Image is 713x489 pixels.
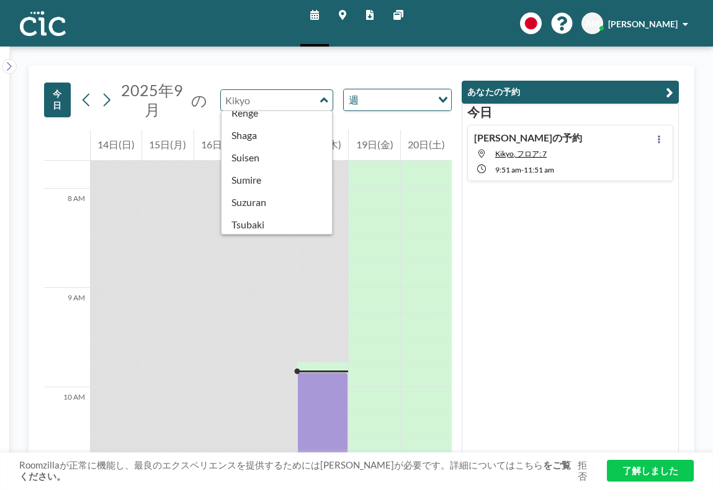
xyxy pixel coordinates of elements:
[222,146,332,169] div: Suisen
[573,459,591,483] a: 拒否
[191,91,207,110] span: の
[19,459,573,483] span: Roomzillaが正常に機能し、最良のエクスペリエンスを提供するためには[PERSON_NAME]が必要です。詳細についてはこちら
[44,387,90,487] div: 10 AM
[608,19,678,29] span: [PERSON_NAME]
[401,130,452,161] div: 20日(土)
[221,90,320,110] input: Kikyo
[607,460,694,482] a: 了解しました
[222,124,332,146] div: Shaga
[521,165,524,174] span: -
[222,169,332,191] div: Sumire
[349,130,400,161] div: 19日(金)
[467,104,673,120] h3: 今日
[222,213,332,236] div: Tsubaki
[20,11,66,36] img: organization-logo
[524,165,554,174] span: 11:51 AM
[142,130,193,161] div: 15日(月)
[585,18,599,29] span: AM
[222,191,332,213] div: Suzuran
[495,165,521,174] span: 9:51 AM
[44,83,71,117] button: 今日
[344,89,451,110] div: Search for option
[121,81,183,119] span: 2025年9月
[346,92,361,108] span: 週
[474,132,582,144] h4: [PERSON_NAME]の予約
[44,288,90,387] div: 9 AM
[44,189,90,288] div: 8 AM
[362,92,431,108] input: Search for option
[194,130,245,161] div: 16日(火)
[19,459,571,482] a: をご覧ください。
[222,102,332,124] div: Renge
[462,81,679,104] button: あなたの予約
[495,149,547,158] span: Kikyo, フロア: 7
[91,130,141,161] div: 14日(日)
